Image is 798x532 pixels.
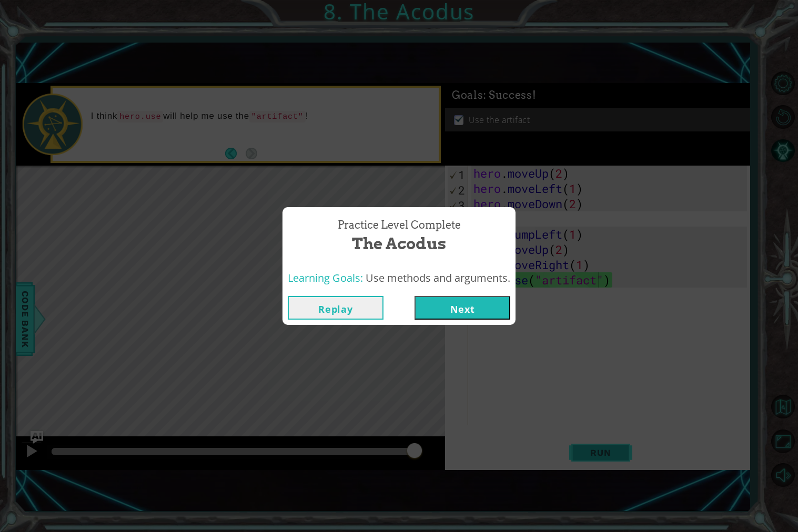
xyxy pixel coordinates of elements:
span: The Acodus [352,232,446,255]
span: Practice Level Complete [338,218,461,233]
span: Use methods and arguments. [366,271,510,285]
button: Next [415,296,510,320]
button: Replay [288,296,383,320]
span: Learning Goals: [288,271,363,285]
